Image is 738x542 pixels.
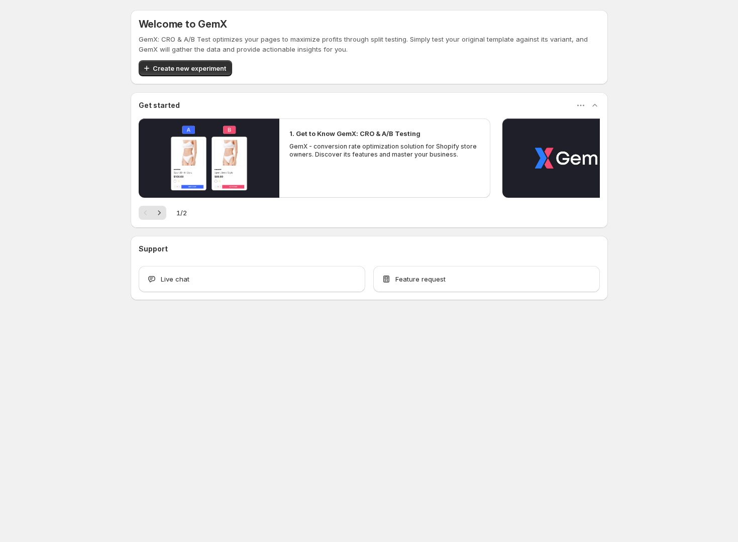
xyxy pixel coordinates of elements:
button: Play video [502,118,643,198]
button: Create new experiment [139,60,232,76]
span: Feature request [395,274,446,284]
span: Live chat [161,274,189,284]
h3: Support [139,244,168,254]
button: Next [152,206,166,220]
h2: 1. Get to Know GemX: CRO & A/B Testing [289,128,420,139]
span: Create new experiment [153,63,226,73]
nav: Pagination [139,206,166,220]
h3: Get started [139,100,180,110]
p: GemX: CRO & A/B Test optimizes your pages to maximize profits through split testing. Simply test ... [139,34,600,54]
button: Play video [139,118,279,198]
p: GemX - conversion rate optimization solution for Shopify store owners. Discover its features and ... [289,143,480,159]
span: 1 / 2 [176,208,187,218]
h5: Welcome to GemX [139,18,227,30]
